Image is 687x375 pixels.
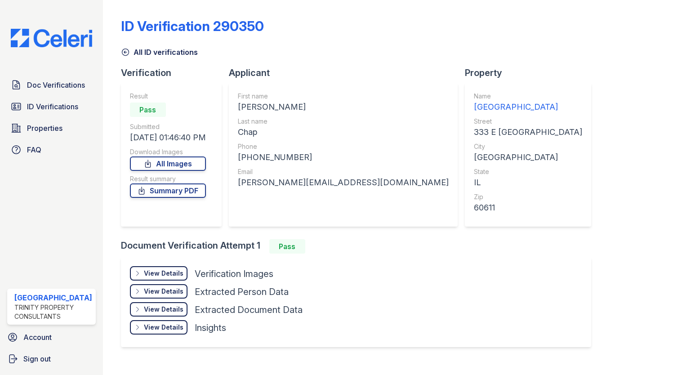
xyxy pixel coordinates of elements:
div: 333 E [GEOGRAPHIC_DATA] [474,126,582,138]
div: Extracted Person Data [195,286,289,298]
a: FAQ [7,141,96,159]
div: Name [474,92,582,101]
div: View Details [144,305,183,314]
div: Document Verification Attempt 1 [121,239,598,254]
div: View Details [144,287,183,296]
div: Last name [238,117,449,126]
div: Phone [238,142,449,151]
div: Submitted [130,122,206,131]
div: Property [465,67,598,79]
div: [GEOGRAPHIC_DATA] [14,292,92,303]
span: ID Verifications [27,101,78,112]
div: [PERSON_NAME] [238,101,449,113]
span: Properties [27,123,62,134]
div: Street [474,117,582,126]
a: Properties [7,119,96,137]
div: Trinity Property Consultants [14,303,92,321]
a: Name [GEOGRAPHIC_DATA] [474,92,582,113]
div: 60611 [474,201,582,214]
div: IL [474,176,582,189]
div: Insights [195,321,226,334]
div: Verification Images [195,268,273,280]
a: Account [4,328,99,346]
div: Result summary [130,174,206,183]
a: ID Verifications [7,98,96,116]
div: Pass [130,103,166,117]
div: State [474,167,582,176]
img: CE_Logo_Blue-a8612792a0a2168367f1c8372b55b34899dd931a85d93a1a3d3e32e68fde9ad4.png [4,29,99,47]
div: ID Verification 290350 [121,18,264,34]
div: Email [238,167,449,176]
div: City [474,142,582,151]
a: Summary PDF [130,183,206,198]
div: Chap [238,126,449,138]
a: All ID verifications [121,47,198,58]
span: FAQ [27,144,41,155]
div: Extracted Document Data [195,304,303,316]
div: View Details [144,323,183,332]
div: View Details [144,269,183,278]
iframe: chat widget [649,339,678,366]
span: Sign out [23,353,51,364]
div: Zip [474,192,582,201]
div: [PHONE_NUMBER] [238,151,449,164]
div: [PERSON_NAME][EMAIL_ADDRESS][DOMAIN_NAME] [238,176,449,189]
div: [GEOGRAPHIC_DATA] [474,101,582,113]
div: Result [130,92,206,101]
div: Pass [269,239,305,254]
a: All Images [130,156,206,171]
div: First name [238,92,449,101]
a: Sign out [4,350,99,368]
a: Doc Verifications [7,76,96,94]
div: Download Images [130,147,206,156]
div: Verification [121,67,229,79]
span: Account [23,332,52,343]
div: Applicant [229,67,465,79]
div: [GEOGRAPHIC_DATA] [474,151,582,164]
div: [DATE] 01:46:40 PM [130,131,206,144]
span: Doc Verifications [27,80,85,90]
